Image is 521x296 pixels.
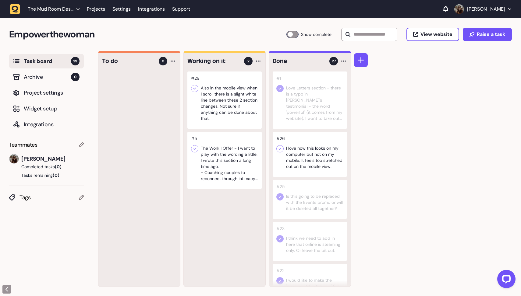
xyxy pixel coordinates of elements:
span: 0 [162,58,164,64]
span: 0 [71,73,80,81]
h4: Working on it [187,57,240,65]
img: Kate Britton [454,4,464,14]
a: Integrations [138,4,165,15]
h4: To do [102,57,154,65]
iframe: LiveChat chat widget [492,267,518,293]
button: Raise a task [463,28,512,41]
img: Kate Britton [9,154,19,163]
button: The Mud Room Design Studio [10,4,83,15]
span: Project settings [24,89,80,97]
button: View website [406,28,459,41]
span: 29 [71,57,80,65]
span: (0) [55,164,62,169]
button: Integrations [9,117,84,132]
span: 2 [247,58,250,64]
h2: Empowerthewoman [9,27,286,42]
span: (0) [53,172,59,178]
span: Tags [19,193,79,202]
button: Tasks remaining(0) [9,172,84,178]
a: Projects [87,4,105,15]
button: Completed tasks(0) [9,164,79,170]
span: Integrations [24,120,80,129]
span: [PERSON_NAME] [21,155,84,163]
span: View website [420,32,452,37]
span: Widget setup [24,104,80,113]
span: Teammates [9,141,37,149]
span: The Mud Room Design Studio [28,6,73,12]
a: Support [172,6,190,12]
button: Widget setup [9,101,84,116]
button: Project settings [9,85,84,100]
p: [PERSON_NAME] [467,6,505,12]
button: Task board29 [9,54,84,68]
span: Task board [24,57,71,65]
span: Raise a task [477,32,505,37]
button: [PERSON_NAME] [454,4,511,14]
span: Show complete [301,31,331,38]
button: Archive0 [9,70,84,84]
a: Settings [112,4,131,15]
h4: Done [273,57,325,65]
span: 27 [332,58,336,64]
span: Archive [24,73,71,81]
